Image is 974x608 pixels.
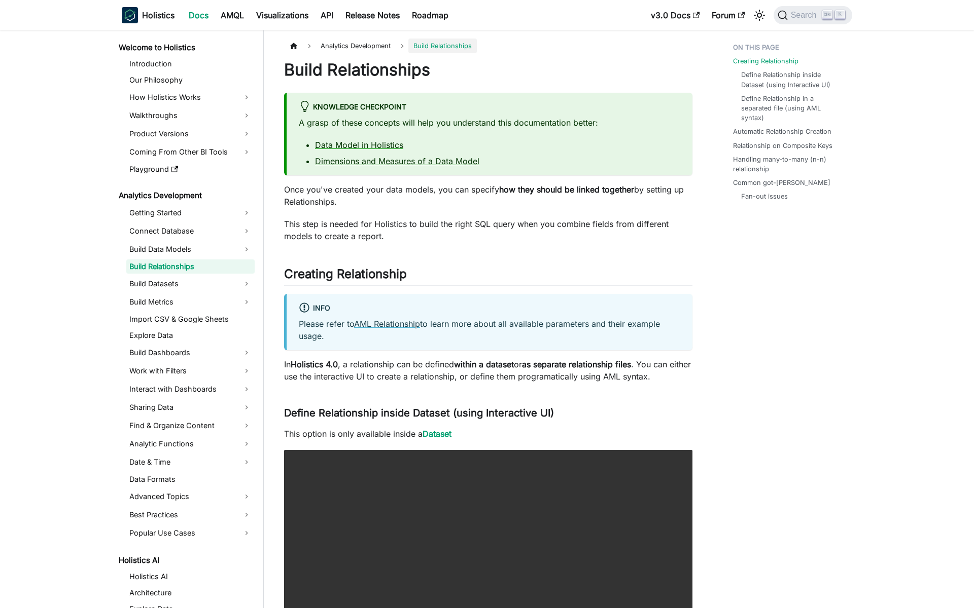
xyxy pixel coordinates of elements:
[116,188,255,203] a: Analytics Development
[122,7,138,23] img: Holistics
[126,454,255,470] a: Date & Time
[126,294,255,310] a: Build Metrics
[126,107,255,124] a: Walkthroughs
[126,525,255,541] a: Popular Use Cases
[733,178,830,187] a: Common got-[PERSON_NAME]
[250,7,315,23] a: Visualizations
[499,184,634,195] strong: how they should be linked together
[116,41,255,55] a: Welcome to Holistics
[126,276,255,292] a: Build Datasets
[142,9,175,21] b: Holistics
[284,428,692,440] p: This option is only available inside a
[126,507,255,523] a: Best Practices
[126,73,255,87] a: Our Philosophy
[315,140,403,150] a: Data Model in Holistics
[116,553,255,567] a: Holistics AI
[126,569,255,584] a: Holistics AI
[126,312,255,326] a: Import CSV & Google Sheets
[126,162,255,176] a: Playground
[126,57,255,71] a: Introduction
[315,156,479,166] a: Dimensions and Measures of a Data Model
[645,7,706,23] a: v3.0 Docs
[284,60,692,80] h1: Build Relationships
[733,56,798,66] a: Creating Relationship
[291,359,338,369] strong: Holistics 4.0
[126,363,255,379] a: Work with Filters
[126,205,255,221] a: Getting Started
[299,117,680,129] p: A grasp of these concepts will help you understand this documentation better:
[408,39,477,53] span: Build Relationships
[126,241,255,257] a: Build Data Models
[126,488,255,505] a: Advanced Topics
[126,436,255,452] a: Analytic Functions
[354,319,420,329] a: AML Relationship
[733,155,846,174] a: Handling many-to-many (n-n) relationship
[733,141,832,150] a: Relationship on Composite Keys
[522,359,631,369] strong: as separate relationship files
[112,30,264,608] nav: Docs sidebar
[454,359,514,369] strong: within a dataset
[284,183,692,208] p: Once you've created your data models, you can specify by setting up Relationships.
[339,7,406,23] a: Release Notes
[315,7,339,23] a: API
[122,7,175,23] a: HolisticsHolistics
[706,7,751,23] a: Forum
[183,7,215,23] a: Docs
[835,10,845,19] kbd: K
[126,381,255,397] a: Interact with Dashboards
[126,126,255,142] a: Product Versions
[299,302,680,315] div: info
[741,70,842,89] a: Define Relationship inside Dataset (using Interactive UI)
[126,144,255,160] a: Coming From Other BI Tools
[126,328,255,343] a: Explore Data
[423,429,451,439] a: Dataset
[299,101,680,114] div: Knowledge Checkpoint
[284,358,692,383] p: In , a relationship can be defined or . You can either use the interactive UI to create a relatio...
[741,192,788,201] a: Fan-out issues
[284,267,692,286] h2: Creating Relationship
[126,259,255,274] a: Build Relationships
[733,127,831,136] a: Automatic Relationship Creation
[741,94,842,123] a: Define Relationship in a separated file (using AML syntax)
[126,223,255,239] a: Connect Database
[126,586,255,600] a: Architecture
[284,39,303,53] a: Home page
[284,39,692,53] nav: Breadcrumbs
[126,417,255,434] a: Find & Organize Content
[316,39,396,53] span: Analytics Development
[299,318,680,342] p: Please refer to to learn more about all available parameters and their example usage.
[215,7,250,23] a: AMQL
[284,218,692,242] p: This step is needed for Holistics to build the right SQL query when you combine fields from diffe...
[406,7,455,23] a: Roadmap
[774,6,852,24] button: Search (Ctrl+K)
[751,7,768,23] button: Switch between dark and light mode (currently light mode)
[126,345,255,361] a: Build Dashboards
[126,472,255,486] a: Data Formats
[788,11,823,20] span: Search
[284,407,692,420] h3: Define Relationship inside Dataset (using Interactive UI)
[126,399,255,415] a: Sharing Data
[126,89,255,105] a: How Holistics Works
